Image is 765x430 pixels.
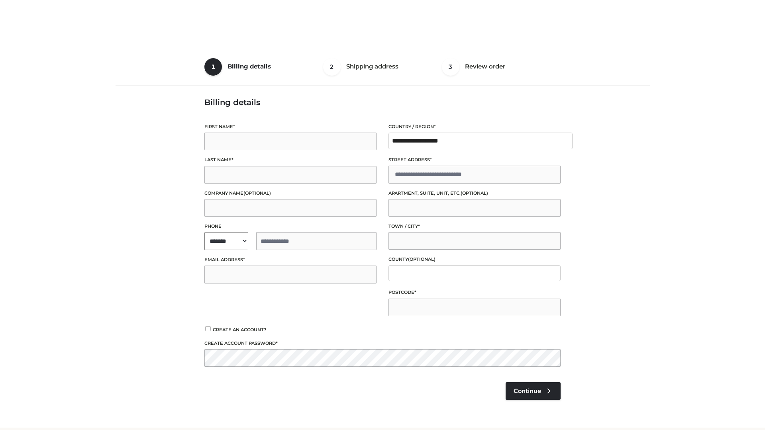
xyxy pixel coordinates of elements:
label: Phone [204,223,377,230]
label: Postcode [388,289,561,296]
label: Town / City [388,223,561,230]
input: Create an account? [204,326,212,331]
label: Country / Region [388,123,561,131]
span: (optional) [408,256,435,262]
span: 2 [323,58,341,76]
label: Create account password [204,340,561,347]
span: Review order [465,63,505,70]
label: Email address [204,256,377,264]
label: Street address [388,156,561,164]
span: 3 [442,58,459,76]
span: Billing details [228,63,271,70]
span: (optional) [243,190,271,196]
label: First name [204,123,377,131]
span: (optional) [461,190,488,196]
span: Continue [514,387,541,395]
label: Last name [204,156,377,164]
label: County [388,256,561,263]
label: Company name [204,190,377,197]
span: 1 [204,58,222,76]
span: Shipping address [346,63,398,70]
a: Continue [506,382,561,400]
h3: Billing details [204,98,561,107]
label: Apartment, suite, unit, etc. [388,190,561,197]
span: Create an account? [213,327,267,332]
